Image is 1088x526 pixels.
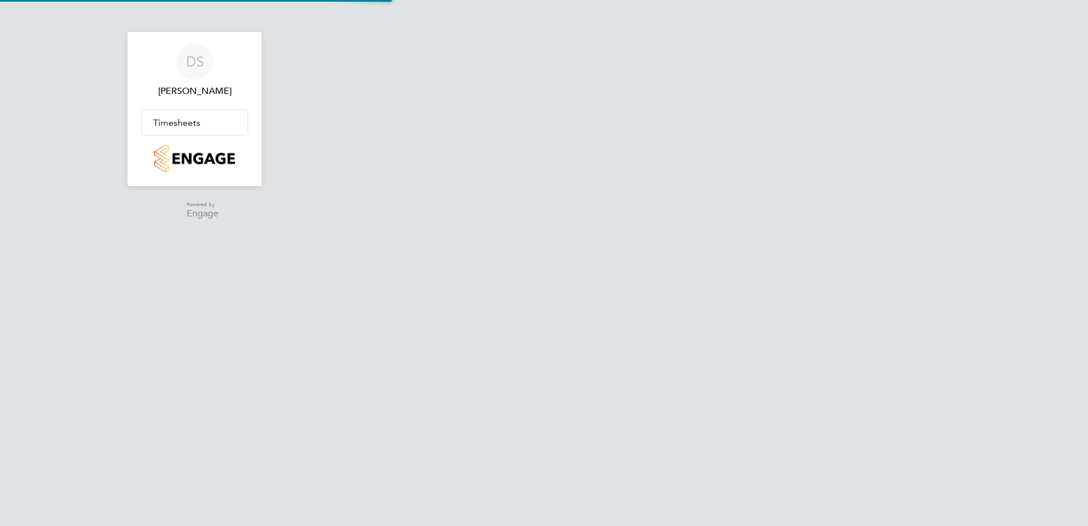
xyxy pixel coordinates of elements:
[141,43,248,98] a: DS[PERSON_NAME]
[187,200,219,209] span: Powered by
[141,84,248,98] span: Dave Smith
[153,117,200,128] span: Timesheets
[154,145,234,172] img: countryside-properties-logo-retina.png
[142,110,248,135] button: Timesheets
[171,200,219,219] a: Powered byEngage
[141,145,248,172] a: Go to home page
[187,209,219,219] span: Engage
[186,54,204,69] span: DS
[127,32,262,186] nav: Main navigation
